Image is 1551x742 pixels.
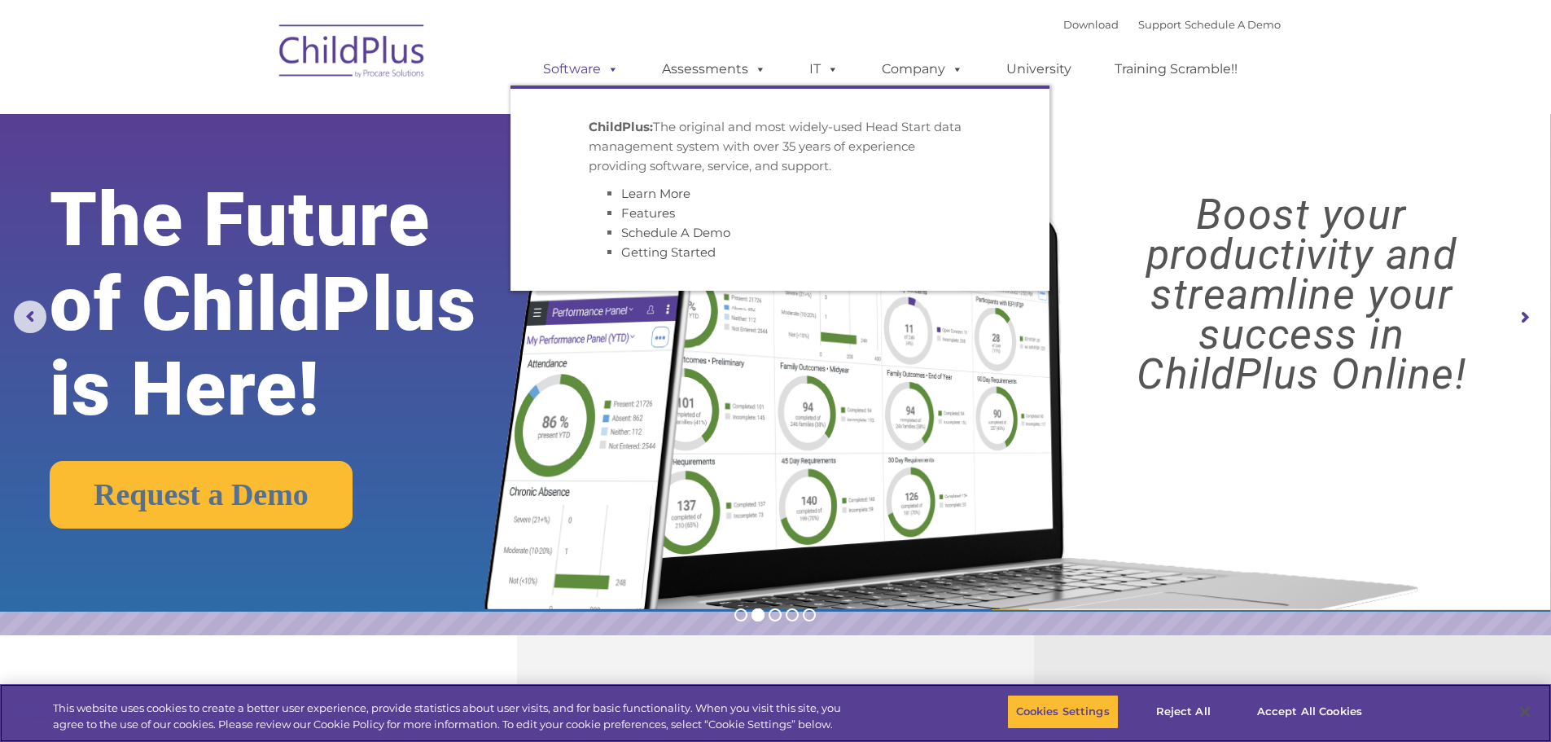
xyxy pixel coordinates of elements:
rs-layer: Boost your productivity and streamline your success in ChildPlus Online! [1071,195,1531,394]
a: Assessments [646,53,782,86]
a: Support [1138,18,1181,31]
a: University [990,53,1088,86]
span: Phone number [226,174,296,187]
a: Request a Demo [50,461,353,529]
a: Schedule A Demo [621,225,730,240]
rs-layer: The Future of ChildPlus is Here! [50,178,545,432]
strong: ChildPlus: [589,119,653,134]
a: IT [793,53,855,86]
a: Features [621,205,675,221]
font: | [1063,18,1281,31]
span: Last name [226,108,276,120]
a: Download [1063,18,1119,31]
a: Schedule A Demo [1185,18,1281,31]
a: Learn More [621,186,690,201]
a: Training Scramble!! [1098,53,1254,86]
img: ChildPlus by Procare Solutions [271,13,434,94]
button: Accept All Cookies [1248,695,1371,729]
a: Software [527,53,635,86]
button: Reject All [1133,695,1234,729]
div: This website uses cookies to create a better user experience, provide statistics about user visit... [53,700,853,732]
a: Company [865,53,979,86]
p: The original and most widely-used Head Start data management system with over 35 years of experie... [589,117,971,176]
button: Cookies Settings [1007,695,1119,729]
button: Close [1507,694,1543,730]
a: Getting Started [621,244,716,260]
